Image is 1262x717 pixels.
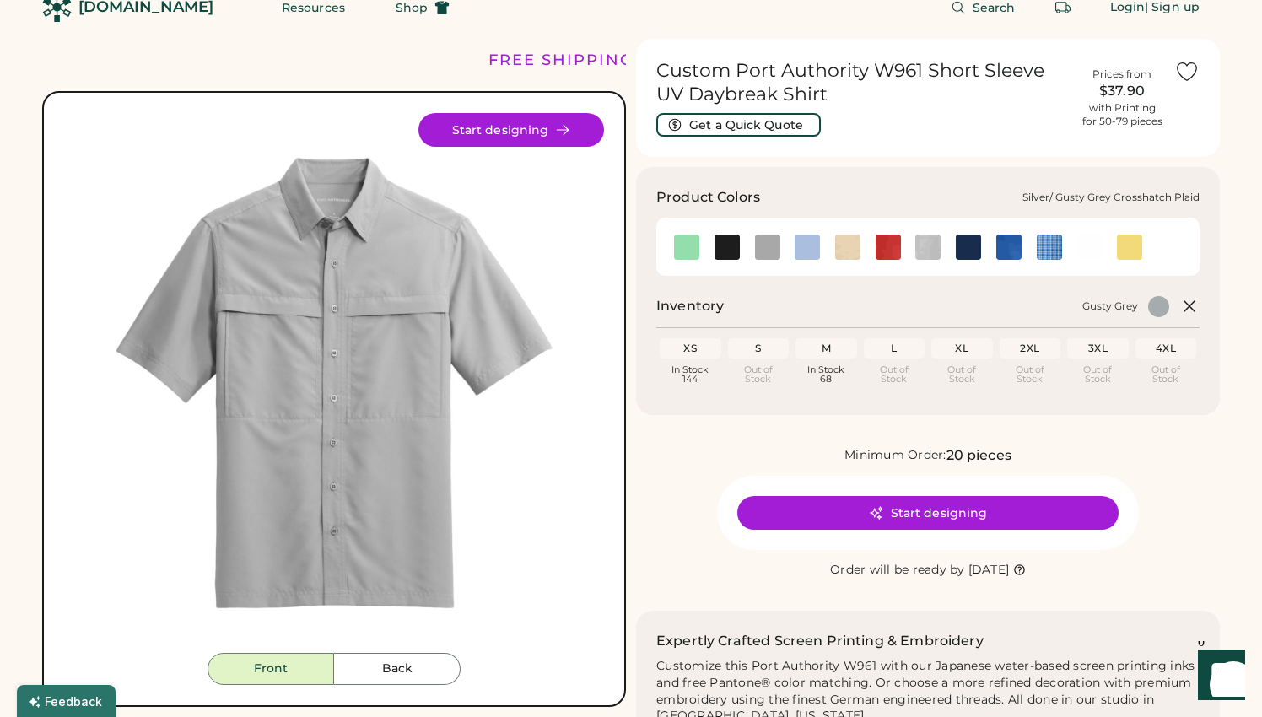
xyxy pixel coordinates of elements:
[1022,191,1200,204] div: Silver/ Gusty Grey Crosshatch Plaid
[396,2,428,13] span: Shop
[835,235,860,260] div: Oat
[755,235,780,260] img: Gusty Grey Swatch Image
[795,235,820,260] img: Light Blue Swatch Image
[795,235,820,260] div: Light Blue
[737,496,1119,530] button: Start designing
[867,365,922,384] div: Out of Stock
[1076,235,1102,260] div: White
[1082,101,1162,128] div: with Printing for 50-79 pieces
[334,653,461,685] button: Back
[674,235,699,260] img: Bright Seafoam Swatch Image
[656,113,821,137] button: Get a Quick Quote
[956,235,981,260] div: True Navy
[996,235,1022,260] div: True Royal
[1003,342,1058,355] div: 2XL
[946,445,1011,466] div: 20 pieces
[844,447,946,464] div: Minimum Order:
[1139,365,1194,384] div: Out of Stock
[1182,641,1254,714] iframe: Front Chat
[1117,235,1142,260] div: Yellow
[1071,342,1125,355] div: 3XL
[715,235,740,260] div: Deep Black
[1037,235,1062,260] div: True Royal/ White Mini Plaid
[488,49,634,72] div: FREE SHIPPING
[731,365,786,384] div: Out of Stock
[1080,81,1164,101] div: $37.90
[1003,365,1058,384] div: Out of Stock
[935,342,990,355] div: XL
[656,187,760,208] h3: Product Colors
[715,235,740,260] img: Deep Black Swatch Image
[876,235,901,260] img: Rich Red Swatch Image
[835,235,860,260] img: Oat Swatch Image
[915,235,941,260] img: Silver/ Gusty Grey Crosshatch Plaid Swatch Image
[1082,299,1138,313] div: Gusty Grey
[1076,235,1102,260] img: White Swatch Image
[1117,235,1142,260] img: Yellow Swatch Image
[418,113,604,147] button: Start designing
[663,365,718,384] div: In Stock 144
[830,562,965,579] div: Order will be ready by
[731,342,786,355] div: S
[64,113,604,653] div: W961 Style Image
[799,342,854,355] div: M
[935,365,990,384] div: Out of Stock
[876,235,901,260] div: Rich Red
[973,2,1016,13] span: Search
[867,342,922,355] div: L
[915,235,941,260] div: Silver/ Gusty Grey Crosshatch Plaid
[656,631,984,651] h2: Expertly Crafted Screen Printing & Embroidery
[755,235,780,260] div: Gusty Grey
[656,59,1070,106] h1: Custom Port Authority W961 Short Sleeve UV Daybreak Shirt
[674,235,699,260] div: Bright Seafoam
[799,365,854,384] div: In Stock 68
[1139,342,1194,355] div: 4XL
[208,653,334,685] button: Front
[1092,67,1151,81] div: Prices from
[663,342,718,355] div: XS
[996,235,1022,260] img: True Royal Swatch Image
[956,235,981,260] img: True Navy Swatch Image
[1037,235,1062,260] img: True Royal/ White Mini Plaid Swatch Image
[656,296,724,316] h2: Inventory
[64,113,604,653] img: W961 - Gusty Grey Front Image
[1071,365,1125,384] div: Out of Stock
[968,562,1010,579] div: [DATE]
